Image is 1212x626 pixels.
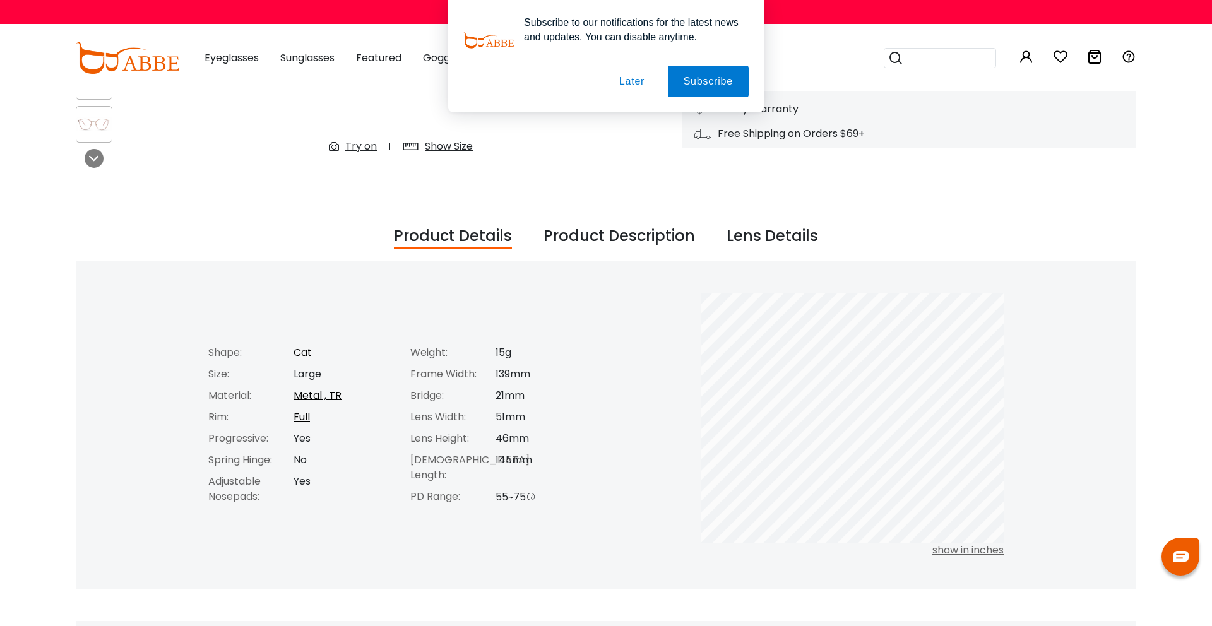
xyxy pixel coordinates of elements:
div: Lens Width: [410,410,496,425]
div: Try on [345,139,377,154]
div: 51mm [496,410,600,425]
div: Material: [208,388,294,403]
div: Large [294,367,398,382]
i: PD Range Message [526,492,536,502]
div: PD Range: [410,489,496,505]
div: Lens Details [727,225,818,249]
div: 139mm [496,367,600,382]
div: Progressive: [208,431,294,446]
a: Full [294,410,310,424]
div: Frame Width: [410,367,496,382]
div: Size: [208,367,294,382]
img: notification icon [463,15,514,66]
div: Product Description [544,225,695,249]
a: Cat [294,345,312,360]
div: Weight: [410,345,496,360]
div: Lens Height: [410,431,496,446]
div: Yes [294,431,398,446]
div: Free Shipping on Orders $69+ [694,126,1124,141]
div: Spring Hinge: [208,452,294,468]
div: Subscribe to our notifications for the latest news and updates. You can disable anytime. [514,15,749,44]
div: 46mm [496,431,600,446]
button: Subscribe [668,66,749,97]
div: Yes [294,474,398,504]
div: Product Details [394,225,512,249]
button: Later [603,66,660,97]
div: Adjustable Nosepads: [208,474,294,504]
div: 21mm [496,388,600,403]
a: Metal , TR [294,388,342,403]
img: Naomi Pink Metal , TR Eyeglasses , NosePads Frames from ABBE Glasses [76,115,112,133]
div: No [294,452,398,468]
div: Rim: [208,410,294,425]
div: Shape: [208,345,294,360]
div: 145mm [496,452,600,483]
div: [DEMOGRAPHIC_DATA] Length: [410,452,496,483]
img: chat [1173,551,1189,562]
div: show in inches [701,543,1004,558]
div: 15g [496,345,600,360]
div: Bridge: [410,388,496,403]
div: 55~75 [496,489,600,505]
div: Show Size [425,139,473,154]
